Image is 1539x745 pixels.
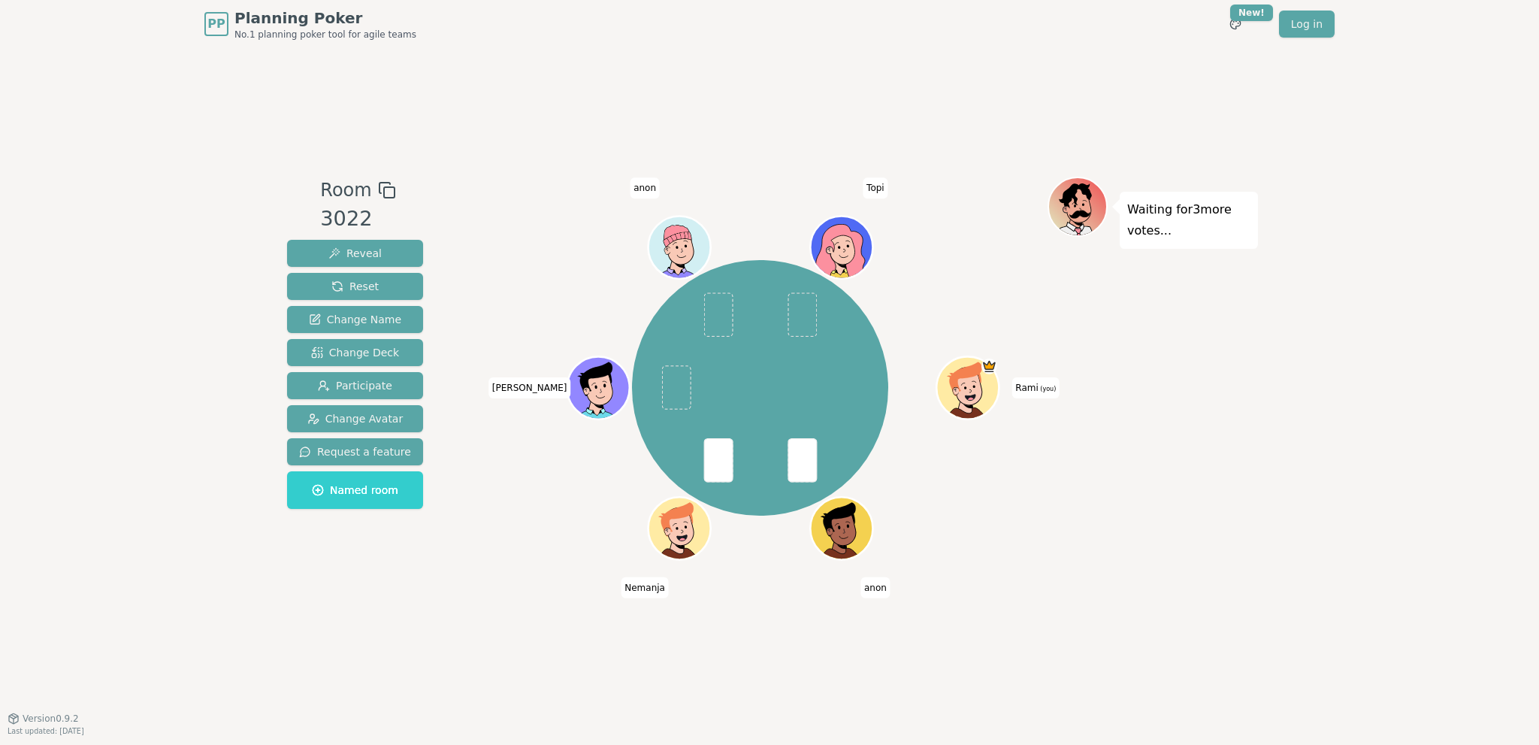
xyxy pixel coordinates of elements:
span: Click to change your name [860,577,890,598]
span: Click to change your name [488,377,571,398]
span: Rami is the host [981,359,997,374]
span: Participate [318,378,392,393]
button: Change Name [287,306,423,333]
span: (you) [1039,386,1057,392]
span: Last updated: [DATE] [8,727,84,735]
span: PP [207,15,225,33]
button: Change Avatar [287,405,423,432]
span: Click to change your name [1011,377,1060,398]
button: Reset [287,273,423,300]
button: Click to change your avatar [938,359,996,417]
button: Version0.9.2 [8,713,79,725]
span: Click to change your name [630,177,660,198]
span: Request a feature [299,444,411,459]
a: PPPlanning PokerNo.1 planning poker tool for agile teams [204,8,416,41]
span: Click to change your name [621,577,669,598]
span: Planning Poker [234,8,416,29]
span: Change Avatar [307,411,404,426]
span: Named room [312,483,398,498]
span: Change Name [309,312,401,327]
span: Change Deck [311,345,399,360]
button: Participate [287,372,423,399]
button: Named room [287,471,423,509]
span: Version 0.9.2 [23,713,79,725]
span: Click to change your name [863,177,888,198]
div: 3022 [320,204,395,235]
button: New! [1222,11,1249,38]
button: Request a feature [287,438,423,465]
button: Change Deck [287,339,423,366]
span: No.1 planning poker tool for agile teams [234,29,416,41]
span: Room [320,177,371,204]
button: Reveal [287,240,423,267]
div: New! [1230,5,1273,21]
a: Log in [1279,11,1335,38]
p: Waiting for 3 more votes... [1127,199,1250,241]
span: Reveal [328,246,382,261]
span: Reset [331,279,379,294]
